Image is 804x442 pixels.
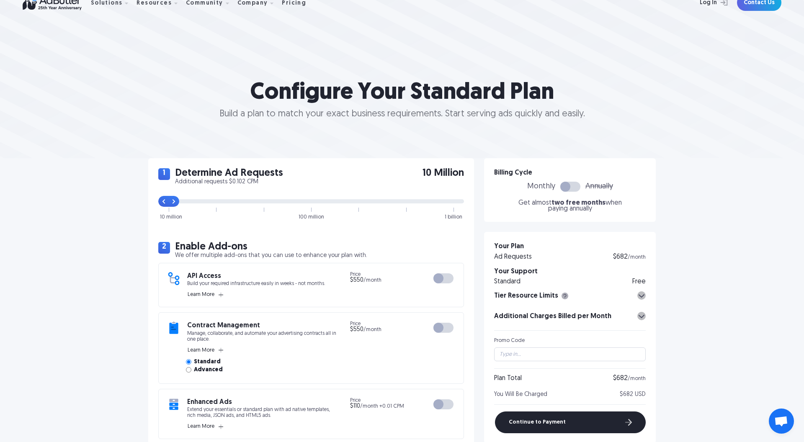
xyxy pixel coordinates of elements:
[175,168,283,178] h2: Determine Ad Requests
[194,367,223,373] span: Advanced
[158,242,170,254] span: 2
[620,392,646,398] span: $682 USD
[160,214,182,220] div: 10 million
[188,291,214,298] span: Learn More
[632,279,646,285] div: Free
[494,267,646,276] h3: Your Support
[91,0,123,6] div: Solutions
[167,272,180,285] img: add-on icon
[187,281,337,287] p: Build your required infrastructure easily in weeks - not months.
[194,359,221,365] span: Standard
[613,375,646,382] div: $682
[350,272,432,278] span: Price
[187,272,337,281] h3: API Access
[379,403,404,409] span: +0.01 CPM
[494,337,646,344] div: Promo Code
[187,398,337,407] h3: Enhanced Ads
[613,254,646,260] div: $682
[187,423,224,430] button: Learn More
[167,321,180,334] img: add-on icon
[551,200,606,206] span: two free months
[350,326,363,333] span: $550
[494,279,521,285] div: Standard
[282,0,306,6] div: Pricing
[628,376,646,381] span: /month
[167,398,180,411] img: add-on icon
[188,347,214,354] span: Learn More
[518,200,622,212] p: Get almost when paying annually
[187,347,224,354] button: Learn More
[527,184,555,190] span: Monthly
[175,179,283,185] p: Additional requests $0.102 CPM
[299,214,324,220] div: 100 million
[350,278,383,283] span: /month
[494,375,522,382] div: Plan Total
[423,168,464,178] span: 10 Million
[494,254,532,260] div: Ad Requests
[769,409,794,434] div: Open chat
[509,419,621,426] span: Continue to Payment
[186,0,223,6] div: Community
[186,367,191,373] input: Advanced
[350,403,379,409] span: /month
[495,411,646,433] button: Continue to Payment
[158,168,170,180] span: 1
[494,168,646,177] h3: Billing Cycle
[175,242,367,252] h2: Enable Add-ons
[445,214,462,220] div: 1 billion
[187,291,224,298] button: Learn More
[237,0,268,6] div: Company
[350,398,432,403] span: Price
[187,331,337,342] p: Manage, collaborate, and automate your advertising contracts all in one place.
[585,184,613,190] span: Annually
[350,277,363,283] span: $550
[350,321,432,327] span: Price
[186,359,191,365] input: Standard
[494,242,646,251] h3: Your Plan
[188,423,214,430] span: Learn More
[628,254,646,260] span: /month
[494,291,568,301] h3: Tier Resource Limits
[350,327,383,333] span: /month
[494,312,611,321] h3: Additional Charges Billed per Month
[175,253,367,259] p: We offer multiple add-ons that you can use to enhance your plan with.
[187,407,337,419] p: Extend your essentials or standard plan with ad native templates, rich media, JSON ads, and HTML5...
[187,321,337,330] h3: Contract Management
[494,392,547,398] span: You Will Be Charged
[495,348,645,361] input: Type in...
[350,403,360,409] span: $110
[137,0,172,6] div: Resources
